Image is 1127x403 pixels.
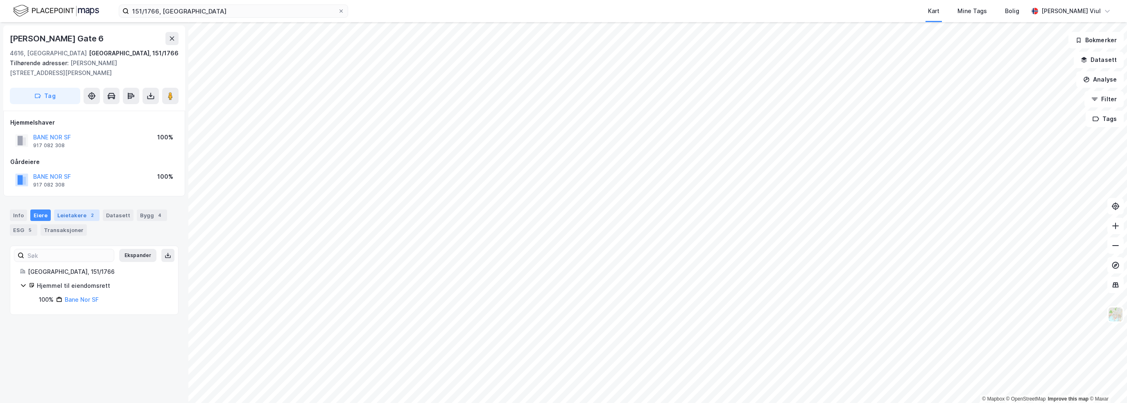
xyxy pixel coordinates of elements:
[1068,32,1124,48] button: Bokmerker
[30,209,51,221] div: Eiere
[33,142,65,149] div: 917 082 308
[65,296,99,303] a: Bane Nor SF
[10,209,27,221] div: Info
[37,281,168,291] div: Hjemmel til eiendomsrett
[957,6,987,16] div: Mine Tags
[157,172,173,182] div: 100%
[1005,6,1019,16] div: Bolig
[928,6,939,16] div: Kart
[10,157,178,167] div: Gårdeiere
[33,182,65,188] div: 917 082 308
[1084,91,1124,107] button: Filter
[28,267,168,277] div: [GEOGRAPHIC_DATA], 151/1766
[24,249,114,262] input: Søk
[1006,396,1046,402] a: OpenStreetMap
[10,32,105,45] div: [PERSON_NAME] Gate 6
[1108,307,1123,322] img: Z
[88,211,96,219] div: 2
[10,224,37,236] div: ESG
[54,209,100,221] div: Leietakere
[39,295,54,305] div: 100%
[13,4,99,18] img: logo.f888ab2527a4732fd821a326f86c7f29.svg
[10,118,178,128] div: Hjemmelshaver
[1086,364,1127,403] iframe: Chat Widget
[129,5,338,17] input: Søk på adresse, matrikkel, gårdeiere, leietakere eller personer
[1086,364,1127,403] div: Kontrollprogram for chat
[119,249,156,262] button: Ekspander
[982,396,1005,402] a: Mapbox
[10,58,172,78] div: [PERSON_NAME][STREET_ADDRESS][PERSON_NAME]
[103,209,134,221] div: Datasett
[1048,396,1089,402] a: Improve this map
[10,88,80,104] button: Tag
[1076,71,1124,88] button: Analyse
[1086,111,1124,127] button: Tags
[157,132,173,142] div: 100%
[26,226,34,234] div: 5
[1041,6,1101,16] div: [PERSON_NAME] Viul
[41,224,87,236] div: Transaksjoner
[10,48,87,58] div: 4616, [GEOGRAPHIC_DATA]
[137,209,167,221] div: Bygg
[89,48,179,58] div: [GEOGRAPHIC_DATA], 151/1766
[1074,52,1124,68] button: Datasett
[156,211,164,219] div: 4
[10,59,70,66] span: Tilhørende adresser:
